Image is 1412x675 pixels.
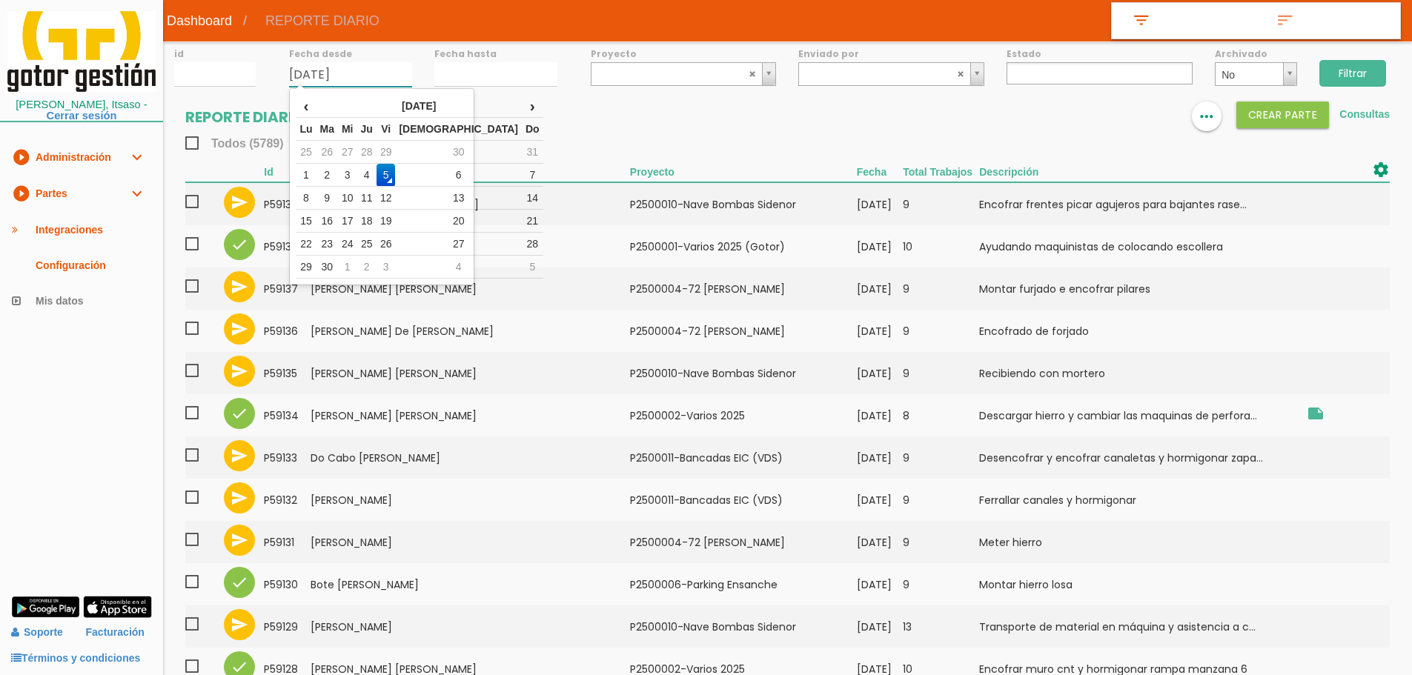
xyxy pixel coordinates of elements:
th: [DEMOGRAPHIC_DATA] [395,118,521,141]
td: [PERSON_NAME] De [PERSON_NAME] [311,310,630,352]
i: expand_more [127,139,145,175]
th: Fecha [857,161,904,182]
td: 9 [903,563,979,605]
img: app-store.png [83,596,152,618]
th: Descripción [979,161,1299,182]
td: 3 [377,256,396,279]
i: play_circle_filled [12,176,30,211]
label: Proyecto [591,47,777,60]
td: 28 [357,141,377,164]
td: Desencofrar y encofrar canaletas y hormigonar zapa... [979,436,1299,479]
td: 3 [338,164,357,187]
td: 29 [377,141,396,164]
td: 9 [903,436,979,479]
td: 13 [395,187,521,210]
td: 6 [395,164,521,187]
i: send [231,616,248,634]
td: Bote [PERSON_NAME] [311,563,630,605]
td: 21 [522,210,543,233]
th: Do [522,118,543,141]
td: 5 [522,256,543,279]
td: 59133 [264,436,311,479]
td: 9 [903,521,979,563]
td: [PERSON_NAME] [311,521,630,563]
a: Crear PARTE [1236,108,1330,120]
td: Ayudando maquinistas de colocando escollera [979,225,1299,267]
td: [DATE] [857,225,904,267]
label: Fecha desde [289,47,412,60]
td: 1 [296,164,316,187]
i: play_circle_filled [12,139,30,175]
th: Mi [338,118,357,141]
td: 14 [522,187,543,210]
td: [PERSON_NAME] [PERSON_NAME] [311,267,630,310]
td: P2500011-Bancadas EIC (VDS) [630,479,857,521]
td: P2500001-Varios 2025 (Gotor) [630,225,857,267]
span: Todos (5789) [185,134,284,153]
i: send [231,278,248,296]
td: 59137 [264,267,311,310]
img: google-play.png [11,596,80,618]
button: Crear PARTE [1236,102,1330,128]
img: itcons-logo [7,11,156,92]
th: Ju [357,118,377,141]
i: more_horiz [1197,102,1216,131]
td: Encofrar frentes picar agujeros para bajantes rase... [979,182,1299,225]
td: 18 [357,210,377,233]
td: 59138 [264,225,311,267]
th: Total Trabajos [903,161,979,182]
td: [DATE] [857,605,904,648]
td: P2500011-Bancadas EIC (VDS) [630,436,857,479]
td: 7 [522,164,543,187]
td: Montar hierro losa [979,563,1299,605]
td: 59139 [264,182,311,225]
td: 4 [395,256,521,279]
td: P2500006-Parking Ensanche [630,563,857,605]
td: 59129 [264,605,311,648]
td: [PERSON_NAME] [PERSON_NAME] [311,394,630,436]
td: 8 [903,394,979,436]
td: [DATE] [857,436,904,479]
td: 5 [377,164,396,187]
td: 9 [316,187,338,210]
td: 9 [903,182,979,225]
td: 59135 [264,352,311,394]
input: Filtrar [1319,60,1386,87]
td: 20 [395,210,521,233]
td: [PERSON_NAME] [311,605,630,648]
label: Fecha hasta [434,47,557,60]
td: 27 [338,141,357,164]
td: P2500002-Varios 2025 [630,394,857,436]
a: Soporte [11,626,63,638]
td: [DATE] [857,267,904,310]
td: 25 [357,233,377,256]
i: check [231,236,248,253]
td: 15 [296,210,316,233]
td: 29 [296,256,316,279]
td: 59132 [264,479,311,521]
i: send [231,193,248,211]
td: [PERSON_NAME] [311,479,630,521]
td: P2500010-Nave Bombas Sidenor [630,182,857,225]
td: 24 [338,233,357,256]
i: check [231,405,248,422]
td: 59136 [264,310,311,352]
td: [DATE] [857,352,904,394]
td: 13 [903,605,979,648]
th: Ma [316,118,338,141]
a: Términos y condiciones [11,652,140,664]
th: ‹ [296,95,316,118]
td: 9 [903,479,979,521]
i: filter_list [1130,11,1153,30]
td: 26 [316,141,338,164]
a: sort [1256,3,1400,39]
td: 19 [377,210,396,233]
i: expand_more [127,176,145,211]
i: sort [1273,11,1297,30]
td: 22 [296,233,316,256]
td: 2 [316,164,338,187]
td: [DATE] [857,394,904,436]
label: Estado [1007,47,1193,60]
td: 9 [903,352,979,394]
td: 30 [316,256,338,279]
